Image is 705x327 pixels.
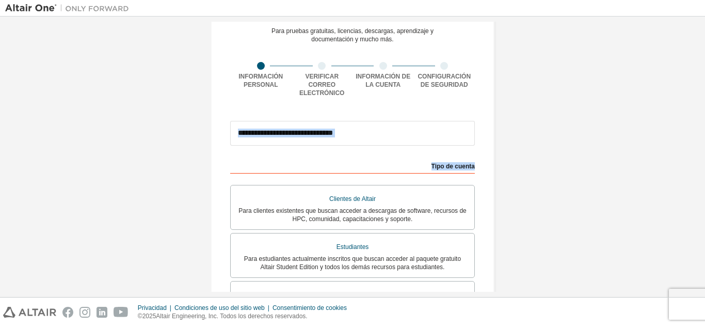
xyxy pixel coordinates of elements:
img: facebook.svg [62,307,73,318]
img: linkedin.svg [97,307,107,318]
img: instagram.svg [79,307,90,318]
font: Para pruebas gratuitas, licencias, descargas, aprendizaje y [271,27,434,35]
font: Verificar correo electrónico [299,73,344,97]
font: 2025 [142,313,156,320]
font: Facultad [341,291,364,299]
font: Clientes de Altair [329,195,376,203]
font: Tipo de cuenta [431,163,475,170]
font: © [138,313,142,320]
font: Configuración de seguridad [418,73,471,88]
font: Consentimiento de cookies [273,304,347,312]
font: Condiciones de uso del sitio web [174,304,265,312]
font: Información personal [238,73,283,88]
img: Altair Uno [5,3,134,13]
font: Altair Engineering, Inc. Todos los derechos reservados. [156,313,307,320]
font: Para estudiantes actualmente inscritos que buscan acceder al paquete gratuito Altair Student Edit... [244,255,461,271]
font: documentación y mucho más. [311,36,393,43]
font: Estudiantes [337,243,369,251]
font: Privacidad [138,304,167,312]
font: Para clientes existentes que buscan acceder a descargas de software, recursos de HPC, comunidad, ... [238,207,467,223]
img: altair_logo.svg [3,307,56,318]
font: Información de la cuenta [356,73,410,88]
img: youtube.svg [114,307,129,318]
